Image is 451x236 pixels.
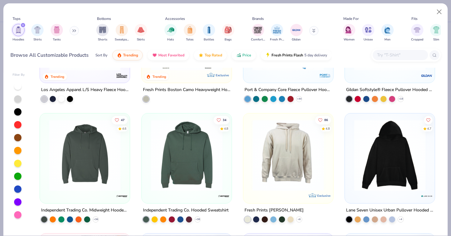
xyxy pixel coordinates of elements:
button: Fresh Prints Flash5 day delivery [261,50,332,60]
span: Price [242,53,251,58]
div: Made For [343,16,359,21]
span: + 44 [297,97,301,101]
button: filter button [96,24,109,42]
button: Most Favorited [148,50,189,60]
span: Bottles [204,37,214,42]
button: Close [434,6,445,18]
span: + 36 [94,218,98,221]
span: Comfort Colors [251,37,265,42]
span: Totes [186,37,194,42]
div: Gildan Softstyle® Fleece Pullover Hooded Sweatshirt [346,86,434,94]
button: filter button [184,24,196,42]
div: filter for Hoodies [12,24,25,42]
button: Like [213,116,229,124]
div: Browse All Customizable Products [10,51,89,59]
div: filter for Bags [222,24,234,42]
button: filter button [222,24,234,42]
button: filter button [203,24,215,42]
img: Gildan logo [421,70,433,82]
img: Men Image [384,26,391,33]
span: Sweatpants [115,37,129,42]
div: filter for Shirts [31,24,44,42]
div: Filter By [13,73,25,77]
div: filter for Sweatpants [115,24,129,42]
span: Tanks [53,37,61,42]
span: Shirts [33,37,42,42]
button: filter button [31,24,44,42]
div: 4.8 [224,126,228,131]
div: filter for Comfort Colors [251,24,265,42]
span: Bags [225,37,232,42]
img: Women Image [345,26,353,33]
div: filter for Men [381,24,394,42]
img: Hoodies Image [15,26,22,33]
img: Los Angeles Apparel logo [116,70,128,82]
span: + 4 [399,218,402,221]
img: trending.gif [117,53,122,58]
span: Unisex [364,37,373,42]
span: 47 [121,118,125,121]
span: Trending [123,53,138,58]
button: Price [232,50,256,60]
img: Hats Image [167,26,174,33]
input: Try "T-Shirt" [376,51,424,59]
span: Hats [167,37,174,42]
img: Port & Company logo [319,70,331,82]
div: filter for Bottles [203,24,215,42]
span: Shorts [98,37,107,42]
button: filter button [12,24,25,42]
img: Comfort Colors Image [253,25,263,35]
img: Cropped Image [414,26,421,33]
img: 4cba63b0-d7b1-4498-a49e-d83b35899c19 [249,119,327,191]
span: Women [344,37,355,42]
div: Bottoms [97,16,111,21]
button: filter button [51,24,63,42]
img: Gildan Image [292,25,301,35]
img: Shorts Image [99,26,106,33]
button: filter button [430,24,442,42]
button: filter button [164,24,177,42]
span: Skirts [137,37,145,42]
span: Slim [433,37,439,42]
div: filter for Tanks [51,24,63,42]
div: filter for Hats [164,24,177,42]
div: Fits [411,16,418,21]
img: Skirts Image [137,26,145,33]
div: Brands [252,16,264,21]
span: + 6 [298,218,301,221]
button: filter button [115,24,129,42]
img: Shirts Image [34,26,41,33]
button: filter button [381,24,394,42]
button: Trending [112,50,143,60]
div: Independent Trading Co. Midweight Hooded Sweatshirt [41,207,129,214]
img: Sweatpants Image [118,26,125,33]
span: Fresh Prints [270,37,284,42]
button: filter button [135,24,147,42]
span: 34 [222,118,226,121]
div: filter for Unisex [362,24,374,42]
img: Unisex Image [365,26,372,33]
div: Independent Trading Co. Hooded Sweatshirt [143,207,229,214]
img: e6109086-30fa-44e6-86c4-6101aa3cc88f [148,119,225,191]
div: filter for Fresh Prints [270,24,284,42]
button: filter button [270,24,284,42]
span: Gildan [292,37,301,42]
img: 4056525b-e9ee-4048-b5f4-b096bfc2f1de [327,119,405,191]
img: TopRated.gif [199,53,203,58]
button: filter button [251,24,265,42]
div: Accessories [165,16,185,21]
div: 4.6 [122,126,126,131]
img: Lane Seven logo [421,190,433,202]
div: filter for Gildan [290,24,303,42]
span: Exclusive [317,194,330,198]
div: Port & Company Core Fleece Pullover Hooded Sweatshirt [245,86,332,94]
div: filter for Slim [430,24,442,42]
div: 4.8 [326,126,330,131]
div: Lane Seven Unisex Urban Pullover Hooded Sweatshirt [346,207,434,214]
div: filter for Shorts [96,24,109,42]
div: filter for Skirts [135,24,147,42]
span: Cropped [411,37,423,42]
img: flash.gif [265,53,270,58]
button: Top Rated [194,50,227,60]
span: Fresh Prints Flash [272,53,303,58]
